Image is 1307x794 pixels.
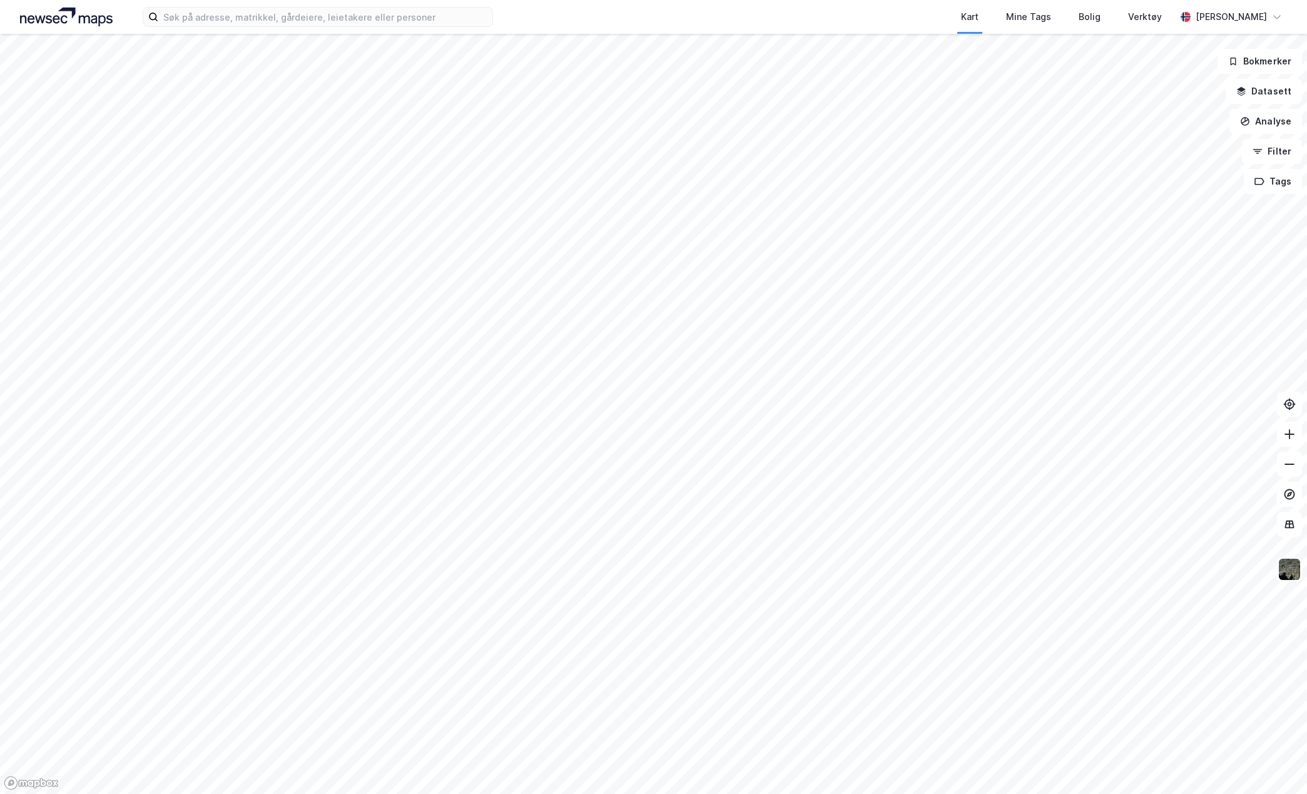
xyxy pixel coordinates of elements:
button: Filter [1242,139,1302,164]
div: Verktøy [1128,9,1162,24]
button: Analyse [1229,109,1302,134]
img: logo.a4113a55bc3d86da70a041830d287a7e.svg [20,8,113,26]
div: Mine Tags [1006,9,1051,24]
div: Kart [961,9,979,24]
button: Tags [1244,169,1302,194]
div: Kontrollprogram for chat [1244,734,1307,794]
a: Mapbox homepage [4,776,59,790]
iframe: Chat Widget [1244,734,1307,794]
input: Søk på adresse, matrikkel, gårdeiere, leietakere eller personer [158,8,492,26]
div: [PERSON_NAME] [1196,9,1267,24]
img: 9k= [1278,557,1301,581]
button: Datasett [1226,79,1302,104]
div: Bolig [1079,9,1101,24]
button: Bokmerker [1218,49,1302,74]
